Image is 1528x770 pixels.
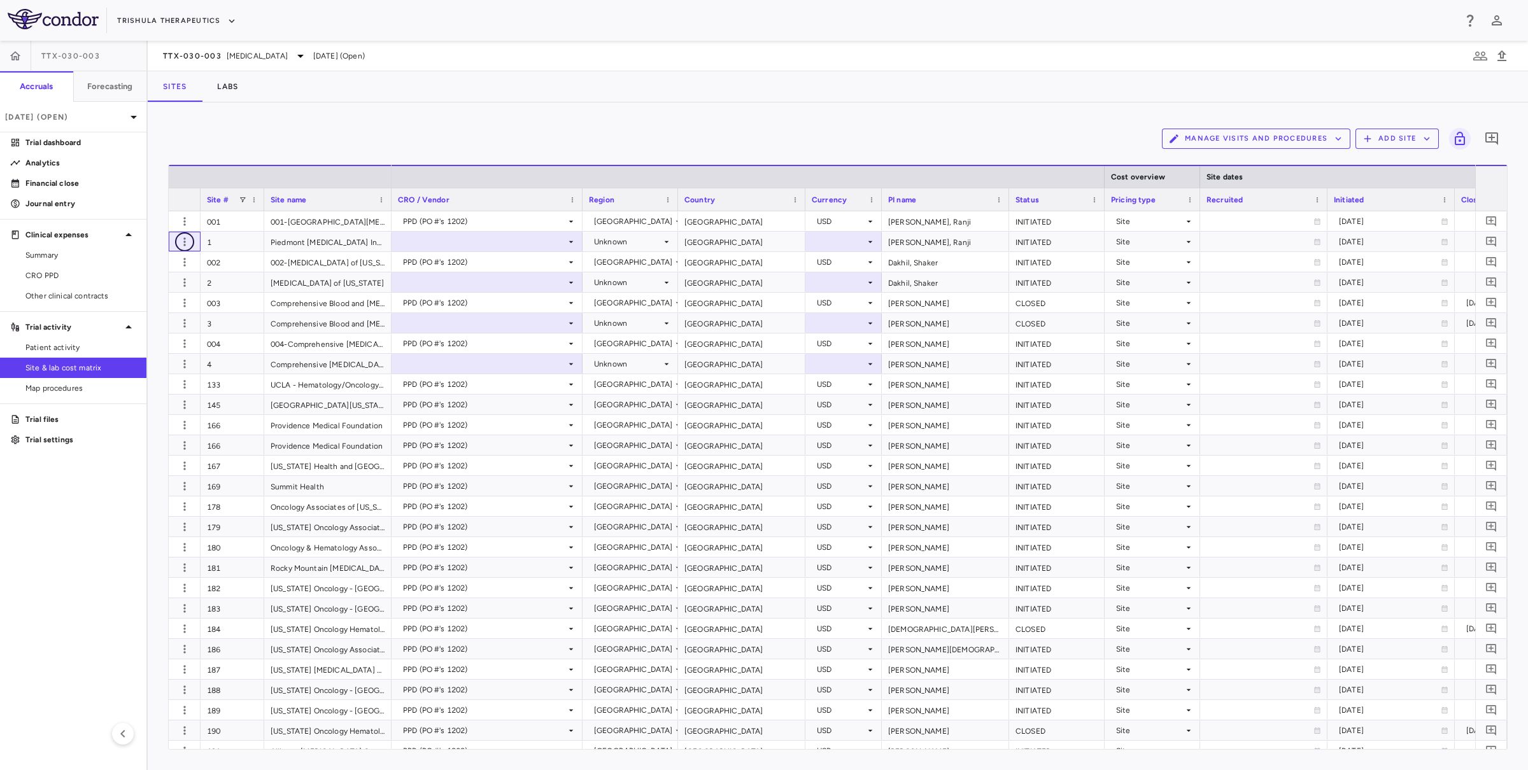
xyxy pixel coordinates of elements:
button: Add comment [1483,661,1500,678]
div: Comprehensive Blood and [MEDICAL_DATA] [264,313,392,333]
div: [GEOGRAPHIC_DATA] [678,435,805,455]
div: [GEOGRAPHIC_DATA] [678,537,805,557]
div: Dakhil, Shaker [882,272,1009,292]
div: Unknown [594,272,661,293]
div: INITIATED [1009,476,1105,496]
svg: Add comment [1485,582,1497,594]
span: [DATE] (Open) [313,50,365,62]
div: [DATE] [1339,395,1441,415]
div: [DATE] [1339,456,1441,476]
button: Add comment [1483,640,1500,657]
span: Site & lab cost matrix [25,362,136,374]
div: [US_STATE] Oncology Associates [264,517,392,536]
button: Add comment [1483,213,1500,230]
div: [PERSON_NAME] [882,354,1009,374]
div: [GEOGRAPHIC_DATA] [678,252,805,272]
div: [US_STATE] Oncology - [GEOGRAPHIC_DATA] [264,680,392,699]
div: [GEOGRAPHIC_DATA] [594,293,673,313]
p: [DATE] (Open) [5,111,126,123]
div: [GEOGRAPHIC_DATA] [678,415,805,435]
svg: Add comment [1485,643,1497,655]
div: [GEOGRAPHIC_DATA] [594,456,673,476]
svg: Add comment [1485,297,1497,309]
div: [GEOGRAPHIC_DATA] [678,598,805,618]
div: USD [817,252,865,272]
div: USD [817,476,865,496]
div: [GEOGRAPHIC_DATA] [678,578,805,598]
svg: Add comment [1485,663,1497,675]
div: CLOSED [1009,293,1105,312]
div: USD [817,374,865,395]
div: [GEOGRAPHIC_DATA] [678,619,805,638]
div: 184 [201,619,264,638]
div: USD [817,435,865,456]
div: [GEOGRAPHIC_DATA] [678,557,805,577]
div: Providence Medical Foundation [264,415,392,435]
div: USD [817,415,865,435]
div: [GEOGRAPHIC_DATA] [594,415,673,435]
span: Pricing type [1111,195,1156,204]
div: [PERSON_NAME] [882,476,1009,496]
div: INITIATED [1009,517,1105,536]
button: Add comment [1483,396,1500,413]
div: USD [817,211,865,232]
span: CRO PPD [25,270,136,281]
span: Status [1015,195,1039,204]
div: [GEOGRAPHIC_DATA] [678,639,805,659]
div: INITIATED [1009,557,1105,577]
div: 167 [201,456,264,475]
div: CLOSED [1009,313,1105,333]
div: [PERSON_NAME] [882,374,1009,394]
div: [PERSON_NAME] [882,496,1009,516]
button: Add comment [1483,559,1500,576]
div: [GEOGRAPHIC_DATA] [678,456,805,475]
button: Add comment [1483,314,1500,332]
svg: Add comment [1485,561,1497,573]
div: 187 [201,659,264,679]
div: INITIATED [1009,659,1105,679]
span: Lock grid [1444,128,1471,150]
img: logo-full-BYUhSk78.svg [8,9,99,29]
div: INITIATED [1009,639,1105,659]
button: Trishula Therapeutics [117,11,236,31]
svg: Add comment [1485,521,1497,533]
div: 2 [201,272,264,292]
button: Add comment [1483,375,1500,393]
p: Trial files [25,414,136,425]
div: INITIATED [1009,741,1105,760]
button: Add comment [1483,355,1500,372]
div: [GEOGRAPHIC_DATA] [594,435,673,456]
p: Analytics [25,157,136,169]
p: Journal entry [25,198,136,209]
button: Add comment [1483,274,1500,291]
svg: Add comment [1485,704,1497,716]
span: Map procedures [25,382,136,394]
div: [PERSON_NAME] [882,557,1009,577]
div: 180 [201,537,264,557]
div: [US_STATE] Oncology - [GEOGRAPHIC_DATA] [264,700,392,720]
span: Initiated [1334,195,1364,204]
div: Site [1116,395,1184,415]
div: 191 [201,741,264,760]
div: 001-[GEOGRAPHIC_DATA][MEDICAL_DATA] -[STREET_ADDRESS][PERSON_NAME] [264,211,392,231]
div: [GEOGRAPHIC_DATA] [678,374,805,394]
div: Site [1116,476,1184,496]
div: 179 [201,517,264,536]
span: TTX-030-003 [163,51,222,61]
svg: Add comment [1485,622,1497,634]
div: 002-[MEDICAL_DATA] of [US_STATE]-[GEOGRAPHIC_DATA] [264,252,392,272]
div: INITIATED [1009,252,1105,272]
div: PPD (PO #'s 1202) [403,333,566,354]
svg: Add comment [1485,724,1497,736]
div: INITIATED [1009,272,1105,292]
svg: Add comment [1485,745,1497,757]
div: [GEOGRAPHIC_DATA] [678,232,805,251]
div: 4 [201,354,264,374]
div: [GEOGRAPHIC_DATA] [678,741,805,760]
div: [DATE] [1339,211,1441,232]
div: [PERSON_NAME] [882,659,1009,679]
div: Site [1116,313,1184,333]
div: [GEOGRAPHIC_DATA] [678,354,805,374]
div: Site [1116,354,1184,374]
button: Add comment [1483,579,1500,596]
